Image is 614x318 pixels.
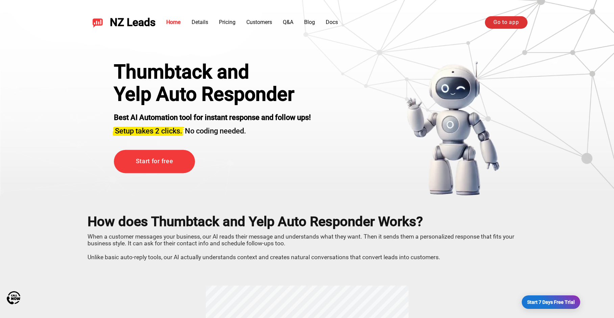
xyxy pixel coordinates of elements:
[406,61,500,196] img: yelp bot
[110,16,155,29] span: NZ Leads
[92,17,103,28] img: NZ Leads logo
[114,113,311,122] strong: Best AI Automation tool for instant response and follow ups!
[522,295,580,309] a: Start 7 Days Free Trial
[246,19,272,25] a: Customers
[7,291,20,304] img: Call Now
[219,19,236,25] a: Pricing
[88,230,527,261] p: When a customer messages your business, our AI reads their message and understands what they want...
[114,83,311,105] h1: Yelp Auto Responder
[326,19,338,25] a: Docs
[114,61,311,83] div: Thumbtack and
[283,19,293,25] a: Q&A
[88,214,527,229] h2: How does Thumbtack and Yelp Auto Responder Works?
[485,16,527,28] a: Go to app
[192,19,208,25] a: Details
[304,19,315,25] a: Blog
[166,19,181,25] a: Home
[114,123,311,136] h3: No coding needed.
[115,127,182,135] span: Setup takes 2 clicks.
[114,150,195,173] a: Start for free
